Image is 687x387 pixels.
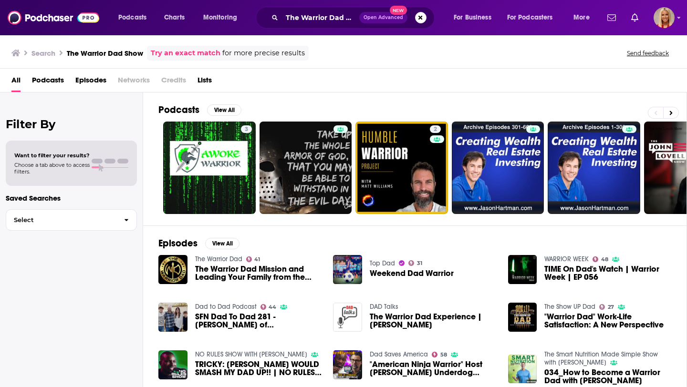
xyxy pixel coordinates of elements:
[333,350,362,379] img: "American Ninja Warrior" Host Akbar Gbajabiamila's Underdog Journey | The Show
[195,313,322,329] a: SFN Dad To Dad 281 - Jeff Wickersham of Royersford, PA A High Performance Coach, Founder Of The W...
[508,303,537,332] img: "Warrior Dad" Work-Life Satisfaction: A New Perspective
[370,259,395,267] a: Top Dad
[333,303,362,332] img: The Warrior Dad Experience | Jeff Wickersham
[195,350,307,358] a: NO RULES SHOW WITH SPECS GONZALEZ
[164,11,185,24] span: Charts
[6,217,116,223] span: Select
[151,48,220,59] a: Try an exact match
[544,265,671,281] a: TIME On Dad's Watch | Warrior Week | EP 056
[508,355,537,384] img: 034_How to Become a Warrior Dad with Curtis Jackson
[32,72,64,92] span: Podcasts
[195,303,257,311] a: Dad to Dad Podcast
[207,104,241,116] button: View All
[158,237,198,249] h2: Episodes
[195,265,322,281] a: The Warrior Dad Mission and Leading Your Family from the Front
[601,257,608,262] span: 48
[36,56,85,62] div: Domain Overview
[14,152,90,159] span: Want to filter your results?
[370,360,497,377] a: "American Ninja Warrior" Host Akbar Gbajabiamila's Underdog Journey | The Show
[593,256,608,262] a: 48
[25,25,105,32] div: Domain: [DOMAIN_NAME]
[163,122,256,214] a: 3
[11,72,21,92] a: All
[544,350,658,367] a: The Smart Nutrition Made Simple Show with Ben Brown
[608,305,614,309] span: 27
[447,10,503,25] button: open menu
[599,304,614,310] a: 27
[370,313,497,329] a: The Warrior Dad Experience | Jeff Wickersham
[624,49,672,57] button: Send feedback
[440,353,447,357] span: 58
[31,49,55,58] h3: Search
[222,48,305,59] span: for more precise results
[241,125,252,133] a: 3
[198,72,212,92] a: Lists
[203,11,237,24] span: Monitoring
[544,368,671,385] span: 034_How to Become a Warrior Dad with [PERSON_NAME]
[355,122,448,214] a: 2
[544,255,589,263] a: WARRIOR WEEK
[544,303,595,311] a: The Show UP Dad
[654,7,675,28] span: Logged in as KymberleeBolden
[158,303,187,332] img: SFN Dad To Dad 281 - Jeff Wickersham of Royersford, PA A High Performance Coach, Founder Of The W...
[654,7,675,28] img: User Profile
[158,104,199,116] h2: Podcasts
[627,10,642,26] a: Show notifications dropdown
[95,55,103,63] img: tab_keywords_by_traffic_grey.svg
[432,352,447,357] a: 58
[195,313,322,329] span: SFN Dad To Dad 281 - [PERSON_NAME] of [PERSON_NAME], [GEOGRAPHIC_DATA] A High Performance Coach, ...
[105,56,161,62] div: Keywords by Traffic
[654,7,675,28] button: Show profile menu
[544,368,671,385] a: 034_How to Become a Warrior Dad with Curtis Jackson
[370,269,454,277] a: Weekend Dad Warrior
[359,12,407,23] button: Open AdvancedNew
[158,350,187,379] img: TRICKY: ULTIMATE WARRIOR WOULD SMASH MY DAD UP!! | NO RULES SHOW WITH SPECS GONZALEZ
[390,6,407,15] span: New
[333,255,362,284] a: Weekend Dad Warrior
[75,72,106,92] a: Episodes
[260,304,277,310] a: 44
[246,256,260,262] a: 41
[26,55,33,63] img: tab_domain_overview_orange.svg
[67,49,143,58] h3: The Warrior Dad Show
[205,238,239,249] button: View All
[604,10,620,26] a: Show notifications dropdown
[507,11,553,24] span: For Podcasters
[118,72,150,92] span: Networks
[408,260,422,266] a: 31
[508,255,537,284] img: TIME On Dad's Watch | Warrior Week | EP 056
[6,117,137,131] h2: Filter By
[158,10,190,25] a: Charts
[195,360,322,377] span: TRICKY: [PERSON_NAME] WOULD SMASH MY DAD UP!! | NO RULES SHOW WITH [PERSON_NAME]
[195,360,322,377] a: TRICKY: ULTIMATE WARRIOR WOULD SMASH MY DAD UP!! | NO RULES SHOW WITH SPECS GONZALEZ
[269,305,276,309] span: 44
[8,9,99,27] img: Podchaser - Follow, Share and Rate Podcasts
[112,10,159,25] button: open menu
[6,193,137,203] p: Saved Searches
[254,257,260,262] span: 41
[14,162,90,175] span: Choose a tab above to access filters.
[197,10,250,25] button: open menu
[158,237,239,249] a: EpisodesView All
[417,261,422,265] span: 31
[282,10,359,25] input: Search podcasts, credits, & more...
[370,313,497,329] span: The Warrior Dad Experience | [PERSON_NAME]
[370,360,497,377] span: "American Ninja Warrior" Host [PERSON_NAME] Underdog Journey | The Show
[370,350,428,358] a: Dad Saves America
[567,10,602,25] button: open menu
[195,255,242,263] a: The Warrior Dad
[118,11,146,24] span: Podcasts
[544,313,671,329] a: "Warrior Dad" Work-Life Satisfaction: A New Perspective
